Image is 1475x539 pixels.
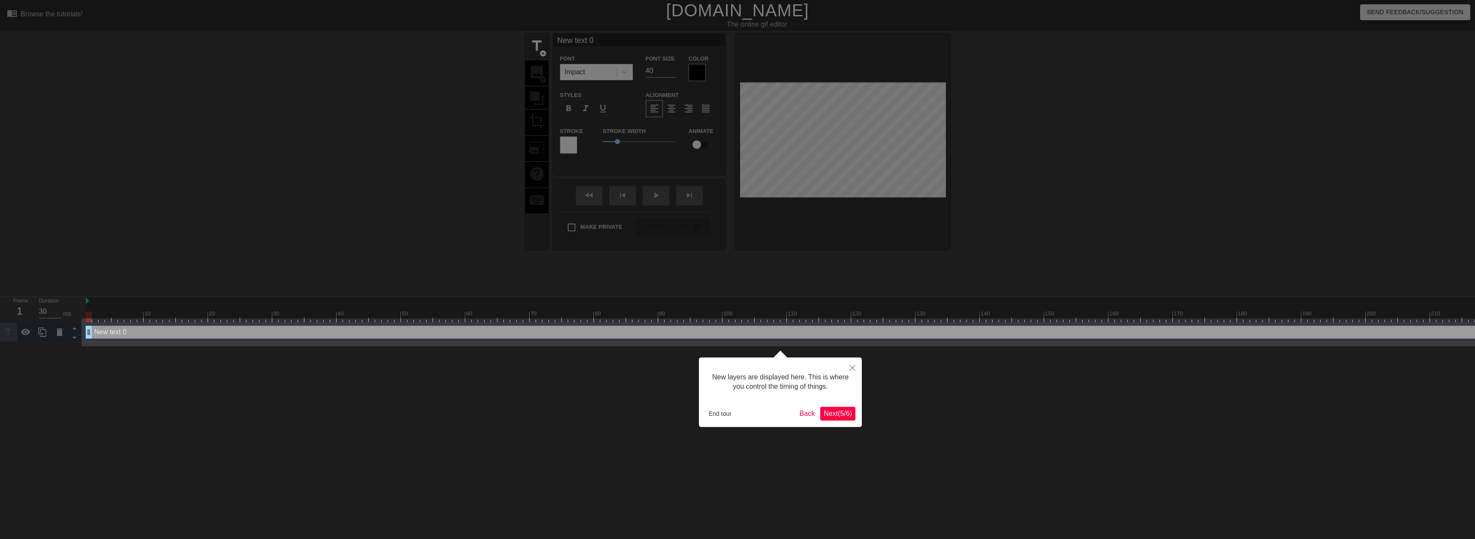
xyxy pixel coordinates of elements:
[820,407,855,421] button: Next
[824,410,852,417] span: Next ( 5 / 6 )
[705,407,735,420] button: End tour
[843,357,862,377] button: Close
[796,407,819,421] button: Back
[705,364,855,400] div: New layers are displayed here. This is where you control the timing of things.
